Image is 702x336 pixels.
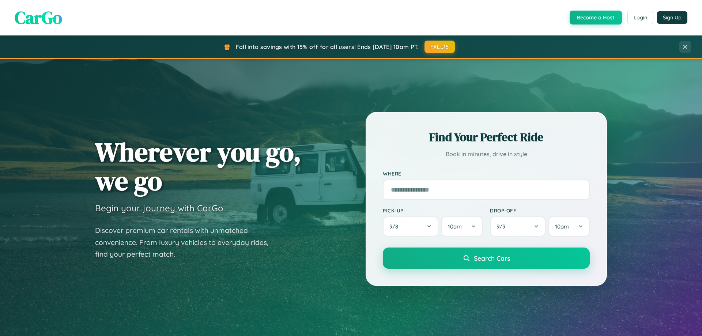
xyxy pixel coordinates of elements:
[389,223,402,230] span: 9 / 8
[95,203,223,214] h3: Begin your journey with CarGo
[657,11,687,24] button: Sign Up
[490,207,590,214] label: Drop-off
[441,216,483,237] button: 10am
[383,149,590,159] p: Book in minutes, drive in style
[236,43,419,50] span: Fall into savings with 15% off for all users! Ends [DATE] 10am PT.
[548,216,590,237] button: 10am
[474,254,510,262] span: Search Cars
[490,216,546,237] button: 9/9
[570,11,622,24] button: Become a Host
[383,248,590,269] button: Search Cars
[448,223,462,230] span: 10am
[15,5,62,30] span: CarGo
[383,129,590,145] h2: Find Your Perfect Ride
[95,137,301,195] h1: Wherever you go, we go
[383,170,590,177] label: Where
[627,11,653,24] button: Login
[95,224,278,260] p: Discover premium car rentals with unmatched convenience. From luxury vehicles to everyday rides, ...
[383,207,483,214] label: Pick-up
[555,223,569,230] span: 10am
[424,41,455,53] button: FALL15
[497,223,509,230] span: 9 / 9
[383,216,438,237] button: 9/8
